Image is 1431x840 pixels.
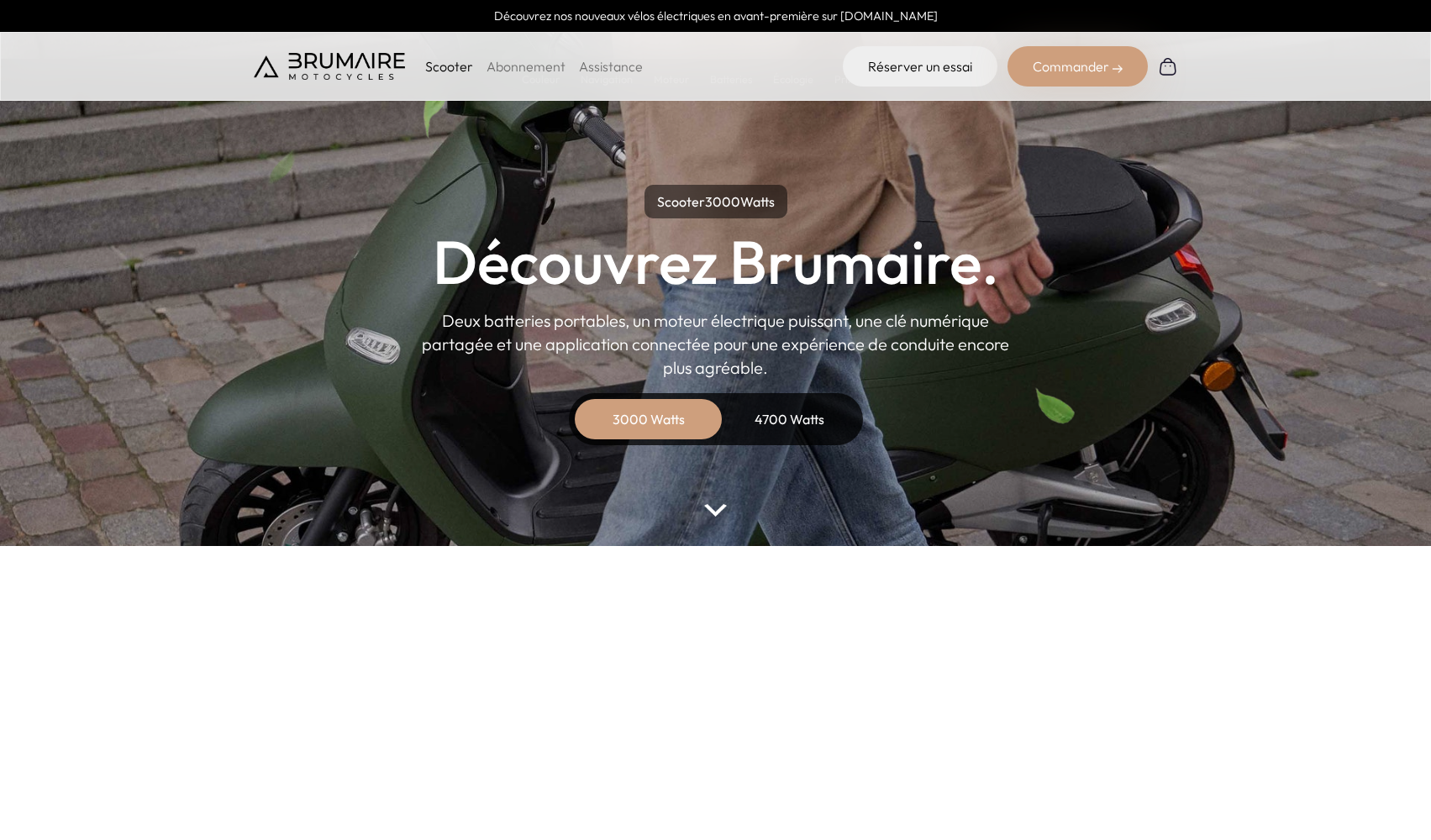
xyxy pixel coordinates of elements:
img: Panier [1158,56,1178,76]
a: Assistance [579,58,643,75]
a: Réserver un essai [843,46,997,87]
div: 4700 Watts [723,399,857,439]
a: Abonnement [487,58,566,75]
span: 3000 [705,193,740,210]
p: Scooter [425,56,473,76]
h1: Découvrez Brumaire. [433,232,999,292]
img: Brumaire Motocycles [254,53,405,80]
p: Deux batteries portables, un moteur électrique puissant, une clé numérique partagée et une applic... [422,309,1010,380]
p: Scooter Watts [644,185,787,218]
div: Commander [1007,46,1148,87]
div: 3000 Watts [581,399,716,439]
img: right-arrow-2.png [1113,64,1123,74]
img: arrow-bottom.png [704,504,726,517]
